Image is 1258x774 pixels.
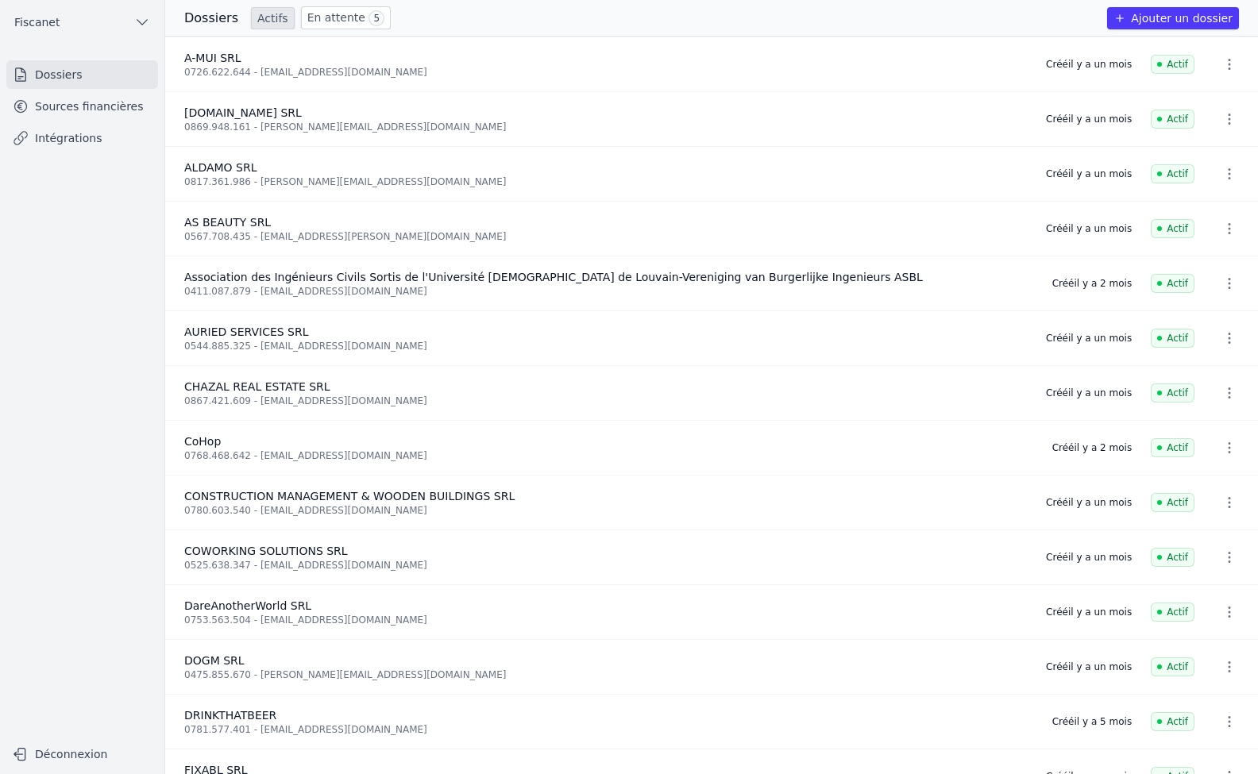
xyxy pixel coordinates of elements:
[6,92,158,121] a: Sources financières
[1052,277,1132,290] div: Créé il y a 2 mois
[1046,58,1132,71] div: Créé il y a un mois
[184,216,271,229] span: AS BEAUTY SRL
[184,52,241,64] span: A-MUI SRL
[184,340,1027,352] div: 0544.885.325 - [EMAIL_ADDRESS][DOMAIN_NAME]
[184,545,348,557] span: COWORKING SOLUTIONS SRL
[1151,548,1194,567] span: Actif
[184,654,245,667] span: DOGM SRL
[184,9,238,28] h3: Dossiers
[251,7,295,29] a: Actifs
[6,60,158,89] a: Dossiers
[1151,329,1194,348] span: Actif
[184,490,515,503] span: CONSTRUCTION MANAGEMENT & WOODEN BUILDINGS SRL
[1151,219,1194,238] span: Actif
[1052,715,1132,728] div: Créé il y a 5 mois
[184,230,1027,243] div: 0567.708.435 - [EMAIL_ADDRESS][PERSON_NAME][DOMAIN_NAME]
[1151,274,1194,293] span: Actif
[1151,603,1194,622] span: Actif
[1046,332,1132,345] div: Créé il y a un mois
[184,435,221,448] span: CoHop
[184,599,311,612] span: DareAnotherWorld SRL
[184,668,1027,681] div: 0475.855.670 - [PERSON_NAME][EMAIL_ADDRESS][DOMAIN_NAME]
[184,106,302,119] span: [DOMAIN_NAME] SRL
[1046,496,1132,509] div: Créé il y a un mois
[184,723,1033,736] div: 0781.577.401 - [EMAIL_ADDRESS][DOMAIN_NAME]
[369,10,384,26] span: 5
[184,285,1033,298] div: 0411.087.879 - [EMAIL_ADDRESS][DOMAIN_NAME]
[184,449,1033,462] div: 0768.468.642 - [EMAIL_ADDRESS][DOMAIN_NAME]
[184,614,1027,626] div: 0753.563.504 - [EMAIL_ADDRESS][DOMAIN_NAME]
[184,395,1027,407] div: 0867.421.609 - [EMAIL_ADDRESS][DOMAIN_NAME]
[301,6,391,29] a: En attente 5
[6,10,158,35] button: Fiscanet
[1151,383,1194,402] span: Actif
[184,121,1027,133] div: 0869.948.161 - [PERSON_NAME][EMAIL_ADDRESS][DOMAIN_NAME]
[14,14,60,30] span: Fiscanet
[1151,712,1194,731] span: Actif
[1151,55,1194,74] span: Actif
[1046,606,1132,618] div: Créé il y a un mois
[1046,551,1132,564] div: Créé il y a un mois
[1151,164,1194,183] span: Actif
[6,741,158,767] button: Déconnexion
[184,504,1027,517] div: 0780.603.540 - [EMAIL_ADDRESS][DOMAIN_NAME]
[1046,660,1132,673] div: Créé il y a un mois
[1046,168,1132,180] div: Créé il y a un mois
[1046,113,1132,125] div: Créé il y a un mois
[184,175,1027,188] div: 0817.361.986 - [PERSON_NAME][EMAIL_ADDRESS][DOMAIN_NAME]
[1151,657,1194,676] span: Actif
[1107,7,1239,29] button: Ajouter un dossier
[184,709,276,722] span: DRINKTHATBEER
[184,325,309,338] span: AURIED SERVICES SRL
[184,380,330,393] span: CHAZAL REAL ESTATE SRL
[1046,387,1132,399] div: Créé il y a un mois
[1151,438,1194,457] span: Actif
[1052,441,1132,454] div: Créé il y a 2 mois
[1151,110,1194,129] span: Actif
[1046,222,1132,235] div: Créé il y a un mois
[184,161,257,174] span: ALDAMO SRL
[6,124,158,152] a: Intégrations
[1151,493,1194,512] span: Actif
[184,559,1027,572] div: 0525.638.347 - [EMAIL_ADDRESS][DOMAIN_NAME]
[184,271,923,283] span: Association des Ingénieurs Civils Sortis de l'Université [DEMOGRAPHIC_DATA] de Louvain-Vereniging...
[184,66,1027,79] div: 0726.622.644 - [EMAIL_ADDRESS][DOMAIN_NAME]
